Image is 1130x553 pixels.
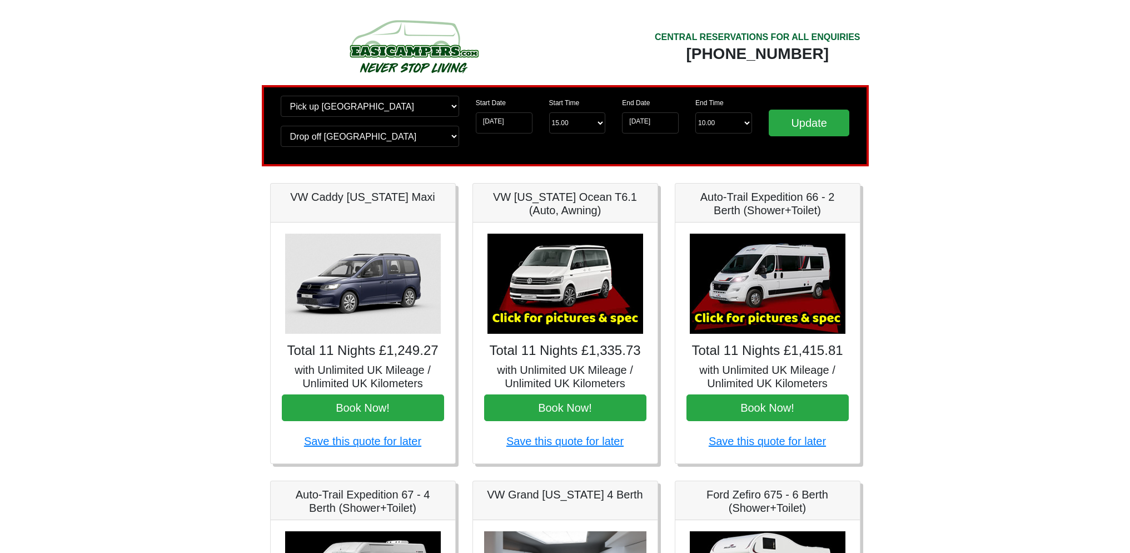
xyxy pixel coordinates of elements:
[709,435,826,447] a: Save this quote for later
[484,488,646,501] h5: VW Grand [US_STATE] 4 Berth
[282,488,444,515] h5: Auto-Trail Expedition 67 - 4 Berth (Shower+Toilet)
[487,234,643,334] img: VW California Ocean T6.1 (Auto, Awning)
[484,394,646,421] button: Book Now!
[549,98,580,108] label: Start Time
[695,98,724,108] label: End Time
[686,343,849,359] h4: Total 11 Nights £1,415.81
[690,234,845,334] img: Auto-Trail Expedition 66 - 2 Berth (Shower+Toilet)
[655,31,860,44] div: CENTRAL RESERVATIONS FOR ALL ENQUIRIES
[282,363,444,390] h5: with Unlimited UK Mileage / Unlimited UK Kilometers
[282,190,444,204] h5: VW Caddy [US_STATE] Maxi
[686,488,849,515] h5: Ford Zefiro 675 - 6 Berth (Shower+Toilet)
[282,343,444,359] h4: Total 11 Nights £1,249.27
[282,394,444,421] button: Book Now!
[686,394,849,421] button: Book Now!
[484,343,646,359] h4: Total 11 Nights £1,335.73
[285,234,441,334] img: VW Caddy California Maxi
[484,190,646,217] h5: VW [US_STATE] Ocean T6.1 (Auto, Awning)
[476,112,532,134] input: Start Date
[506,435,624,447] a: Save this quote for later
[484,363,646,390] h5: with Unlimited UK Mileage / Unlimited UK Kilometers
[686,363,849,390] h5: with Unlimited UK Mileage / Unlimited UK Kilometers
[686,190,849,217] h5: Auto-Trail Expedition 66 - 2 Berth (Shower+Toilet)
[308,16,519,77] img: campers-checkout-logo.png
[769,110,850,136] input: Update
[304,435,421,447] a: Save this quote for later
[622,112,679,134] input: Return Date
[476,98,506,108] label: Start Date
[655,44,860,64] div: [PHONE_NUMBER]
[622,98,650,108] label: End Date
